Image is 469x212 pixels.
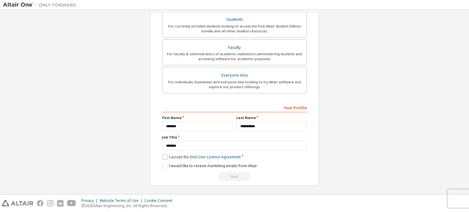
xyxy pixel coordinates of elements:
img: youtube.svg [67,200,76,207]
div: Everyone else [166,71,303,80]
div: For faculty & administrators of academic institutions administering students and accessing softwa... [166,52,303,61]
label: Last Name [236,115,307,120]
div: Privacy [82,198,100,203]
div: Cookie Consent [144,198,176,203]
label: I would like to receive marketing emails from Altair [162,163,257,168]
div: Faculty [166,43,303,52]
div: Students [166,15,303,24]
p: © 2025 Altair Engineering, Inc. All Rights Reserved. [82,203,176,208]
img: Altair One [3,2,79,8]
div: Your Profile [162,102,307,112]
label: First Name [162,115,233,120]
div: For currently enrolled students looking to access the free Altair Student Edition bundle and all ... [166,24,303,34]
img: instagram.svg [47,200,53,207]
div: Read and acccept EULA to continue [162,172,307,181]
img: linkedin.svg [57,200,64,207]
img: facebook.svg [37,200,43,207]
div: Website Terms of Use [100,198,144,203]
a: End-User License Agreement [190,154,241,160]
label: I accept the [162,154,241,160]
div: For individuals, businesses and everyone else looking to try Altair software and explore our prod... [166,80,303,89]
img: altair_logo.svg [2,200,33,207]
label: Job Title [162,135,307,140]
